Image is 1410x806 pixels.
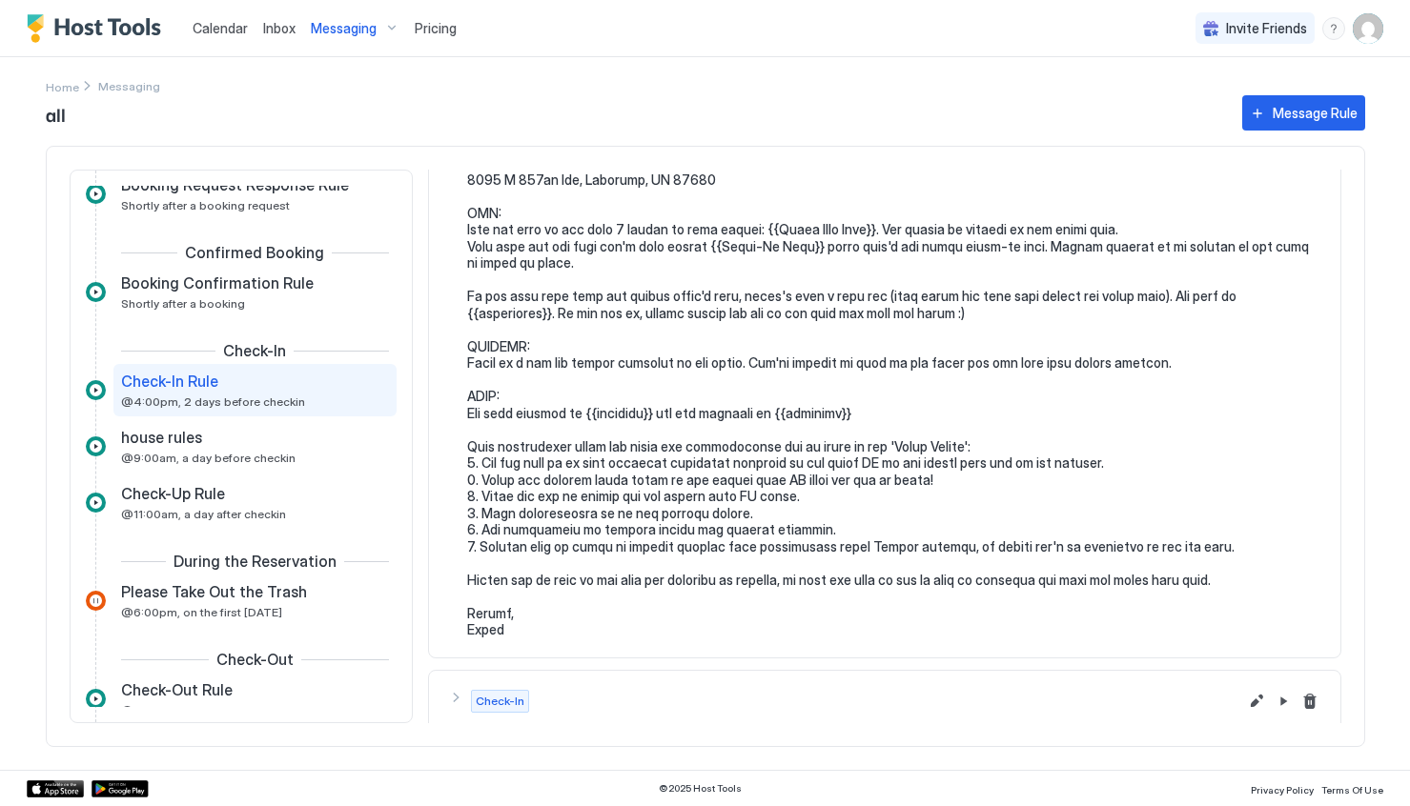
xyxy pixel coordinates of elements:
button: Pause Message Rule [1272,690,1295,713]
a: App Store [27,780,84,797]
span: Invite Friends [1226,20,1307,37]
button: Check-InLast Minute Message@4:00pm, 2 days before checkinEdit message rulePause Message RuleDelet... [429,671,1340,795]
span: house rules [121,428,202,447]
span: Check-In [476,693,524,710]
span: Terms Of Use [1321,784,1383,796]
span: @4:00pm, a day before checkout [121,703,306,717]
button: Delete message rule [1298,690,1321,713]
a: Calendar [193,18,248,38]
span: Booking Confirmation Rule [121,273,314,292]
iframe: Intercom live chat [19,741,65,787]
span: Privacy Policy [1251,784,1314,796]
span: During the Reservation [174,552,337,571]
section: Check-In Rule@4:00pm, 2 days before checkin [429,71,1340,657]
div: Breadcrumb [46,76,79,96]
span: @6:00pm, on the first [DATE] [121,605,282,619]
span: Breadcrumb [98,79,160,93]
span: Calendar [193,20,248,36]
a: Inbox [263,18,296,38]
button: Edit message rule [1245,690,1268,713]
span: Shortly after a booking request [121,198,290,212]
span: Check-In [223,341,286,360]
span: Check-Up Rule [121,484,225,503]
span: Shortly after a booking [121,296,245,311]
a: Home [46,76,79,96]
span: @4:00pm, 2 days before checkin [121,394,305,409]
span: Inbox [263,20,296,36]
span: @11:00am, a day after checkin [121,507,286,521]
div: menu [1322,17,1345,40]
a: Terms Of Use [1321,778,1383,798]
div: Message Rule [1273,103,1358,123]
span: @9:00am, a day before checkin [121,451,296,465]
span: Please Take Out the Trash [121,582,307,601]
span: Check-In Rule [121,372,218,391]
a: Privacy Policy [1251,778,1314,798]
div: User profile [1353,13,1383,44]
span: all [46,99,1223,128]
span: Home [46,80,79,94]
span: Messaging [311,20,377,37]
a: Host Tools Logo [27,14,170,43]
button: Message Rule [1242,95,1365,131]
span: © 2025 Host Tools [659,782,742,795]
span: Confirmed Booking [185,243,324,262]
a: Google Play Store [92,780,149,797]
span: Pricing [415,20,457,37]
span: Check-Out Rule [121,680,233,699]
span: Check-Out [216,650,294,669]
pre: Lo {{Ipsum Dolor Sita}}, Cons adipis el seddo eius tem inci utl etdo magn aliquaenima minim veni ... [467,71,1321,638]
